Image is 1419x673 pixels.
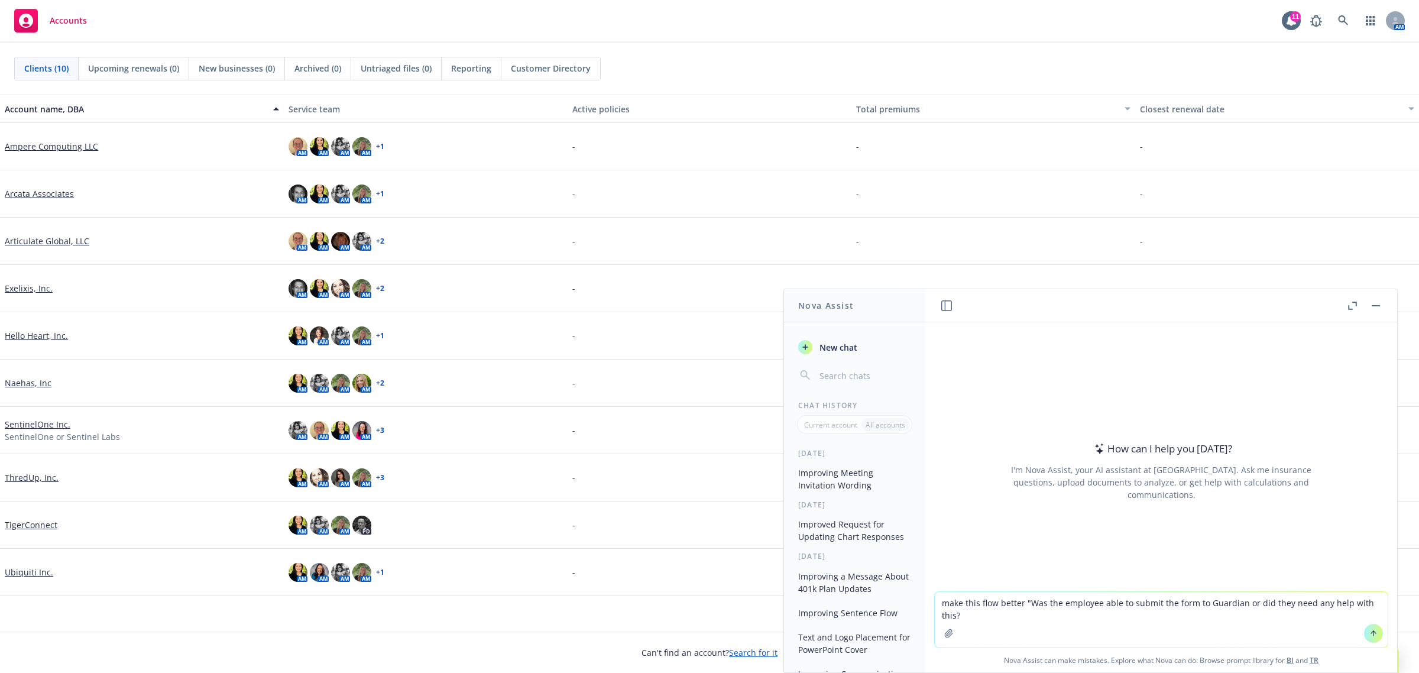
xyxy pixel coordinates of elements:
[793,336,916,358] button: New chat
[331,516,350,535] img: photo
[817,367,911,384] input: Search chats
[289,279,307,298] img: photo
[88,62,179,75] span: Upcoming renewals (0)
[310,421,329,440] img: photo
[289,326,307,345] img: photo
[798,299,854,312] h1: Nova Assist
[1287,655,1294,665] a: BI
[352,563,371,582] img: photo
[310,185,329,203] img: photo
[289,137,307,156] img: photo
[5,377,51,389] a: Naehas, Inc
[352,232,371,251] img: photo
[310,468,329,487] img: photo
[5,418,70,431] a: SentinelOne Inc.
[568,95,851,123] button: Active policies
[856,235,859,247] span: -
[376,427,384,434] a: + 3
[331,374,350,393] img: photo
[376,332,384,339] a: + 1
[572,235,575,247] span: -
[331,421,350,440] img: photo
[572,282,575,295] span: -
[331,232,350,251] img: photo
[5,329,68,342] a: Hello Heart, Inc.
[511,62,591,75] span: Customer Directory
[5,282,53,295] a: Exelixis, Inc.
[310,137,329,156] img: photo
[310,326,329,345] img: photo
[784,551,925,561] div: [DATE]
[376,285,384,292] a: + 2
[352,374,371,393] img: photo
[376,238,384,245] a: + 2
[1091,441,1232,457] div: How can I help you [DATE]?
[5,519,57,531] a: TigerConnect
[856,103,1117,115] div: Total premiums
[376,380,384,387] a: + 2
[856,140,859,153] span: -
[310,516,329,535] img: photo
[289,103,563,115] div: Service team
[572,377,575,389] span: -
[1140,140,1143,153] span: -
[817,341,857,354] span: New chat
[5,471,59,484] a: ThredUp, Inc.
[331,279,350,298] img: photo
[856,282,859,295] span: -
[572,103,847,115] div: Active policies
[376,569,384,576] a: + 1
[331,185,350,203] img: photo
[294,62,341,75] span: Archived (0)
[361,62,432,75] span: Untriaged files (0)
[572,140,575,153] span: -
[930,648,1392,672] span: Nova Assist can make mistakes. Explore what Nova can do: Browse prompt library for and
[1310,655,1318,665] a: TR
[289,185,307,203] img: photo
[376,190,384,198] a: + 1
[1140,235,1143,247] span: -
[310,279,329,298] img: photo
[352,516,371,535] img: photo
[289,563,307,582] img: photo
[866,420,905,430] p: All accounts
[50,16,87,25] span: Accounts
[572,424,575,436] span: -
[1290,11,1301,22] div: 11
[572,329,575,342] span: -
[331,137,350,156] img: photo
[793,567,916,598] button: Improving a Message About 401k Plan Updates
[352,326,371,345] img: photo
[352,279,371,298] img: photo
[199,62,275,75] span: New businesses (0)
[5,431,120,443] span: SentinelOne or Sentinel Labs
[451,62,491,75] span: Reporting
[935,592,1388,648] textarea: make this flow better "Was the employee able to submit the form to Guardian or did they need any ...
[1135,95,1419,123] button: Closest renewal date
[352,185,371,203] img: photo
[5,103,266,115] div: Account name, DBA
[5,187,74,200] a: Arcata Associates
[793,463,916,495] button: Improving Meeting Invitation Wording
[310,232,329,251] img: photo
[352,137,371,156] img: photo
[284,95,568,123] button: Service team
[289,421,307,440] img: photo
[289,232,307,251] img: photo
[376,143,384,150] a: + 1
[289,374,307,393] img: photo
[9,4,92,37] a: Accounts
[310,563,329,582] img: photo
[793,627,916,659] button: Text and Logo Placement for PowerPoint Cover
[352,421,371,440] img: photo
[572,566,575,578] span: -
[331,563,350,582] img: photo
[856,187,859,200] span: -
[572,471,575,484] span: -
[784,400,925,410] div: Chat History
[729,647,777,658] a: Search for it
[793,603,916,623] button: Improving Sentence Flow
[1359,9,1382,33] a: Switch app
[995,464,1327,501] div: I'm Nova Assist, your AI assistant at [GEOGRAPHIC_DATA]. Ask me insurance questions, upload docum...
[376,474,384,481] a: + 3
